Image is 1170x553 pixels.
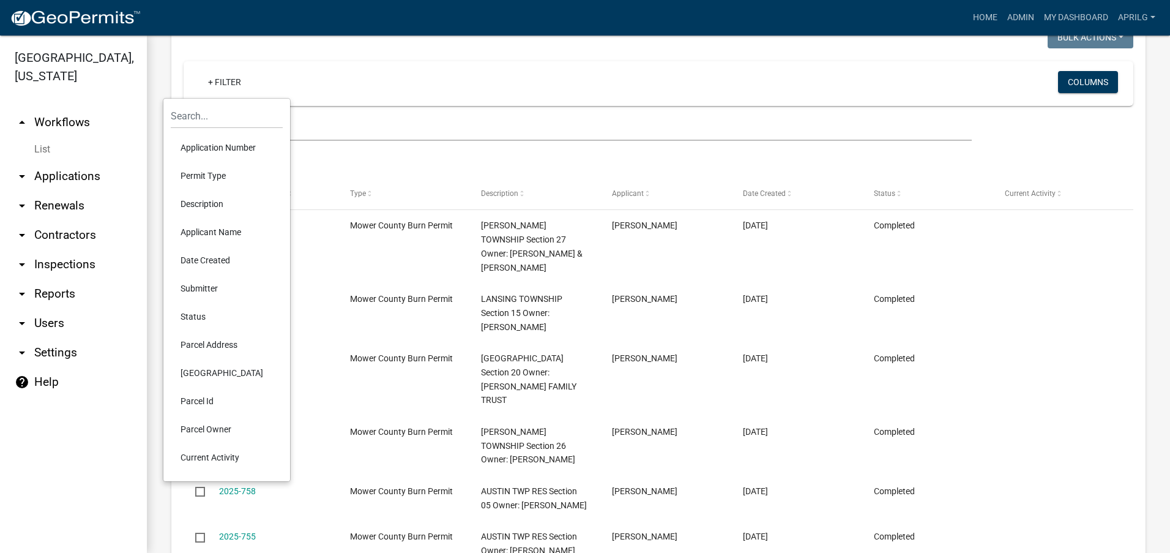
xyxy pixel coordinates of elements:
span: Completed [874,220,915,230]
span: Completed [874,353,915,363]
li: Permit Type [171,162,283,190]
span: 09/08/2025 [743,427,768,437]
i: arrow_drop_down [15,287,29,301]
i: help [15,375,29,389]
span: Completed [874,294,915,304]
i: arrow_drop_down [15,228,29,243]
span: Mower County Burn Permit [350,532,453,541]
li: Parcel Id [171,387,283,415]
span: 09/09/2025 [743,294,768,304]
span: MARSHALL TOWNSHIP Section 27 Owner: SHAW JON A & SANDRA A [481,220,583,272]
li: Status [171,303,283,331]
span: Mower County Burn Permit [350,486,453,496]
li: Application Number [171,134,283,162]
span: Mower County Burn Permit [350,220,453,230]
datatable-header-cell: Description [469,179,600,209]
span: Jon Shaw [612,220,677,230]
span: AUSTIN TWP RES Section 05 Owner: GALDAMEZ CARLOS [481,486,587,510]
a: + Filter [198,71,251,93]
span: Current Activity [1005,189,1056,198]
span: Type [350,189,366,198]
span: 09/08/2025 [743,486,768,496]
li: Applicant Name [171,218,283,246]
span: Mower County Burn Permit [350,427,453,437]
i: arrow_drop_up [15,115,29,130]
span: Mower County Burn Permit [350,353,453,363]
datatable-header-cell: Current Activity [993,179,1124,209]
datatable-header-cell: Date Created [731,179,862,209]
button: Columns [1058,71,1118,93]
span: APRIL GRABAU [612,294,677,304]
span: Status [874,189,895,198]
li: Description [171,190,283,218]
span: Mindy Williamson [612,486,677,496]
span: Completed [874,427,915,437]
span: cordell stockdale [612,427,677,437]
span: Completed [874,532,915,541]
span: APRIL GRABAU [612,353,677,363]
li: [GEOGRAPHIC_DATA] [171,359,283,387]
span: 09/08/2025 [743,353,768,363]
span: Mower County Burn Permit [350,294,453,304]
input: Search for applications [184,116,972,141]
i: arrow_drop_down [15,316,29,331]
li: Date Created [171,246,283,274]
span: 09/06/2025 [743,532,768,541]
li: Submitter [171,274,283,303]
i: arrow_drop_down [15,257,29,272]
a: Admin [1002,6,1039,29]
a: 2025-755 [219,532,256,541]
span: LANSING TOWNSHIP Section 15 Owner: PENKAVA KENNETH M [481,294,562,332]
li: Current Activity [171,443,283,472]
datatable-header-cell: Type [338,179,469,209]
a: My Dashboard [1039,6,1113,29]
span: LEROY TOWNSHIP Section 26 Owner: CLEMENT DEREK [481,427,575,465]
datatable-header-cell: Status [862,179,993,209]
i: arrow_drop_down [15,169,29,184]
i: arrow_drop_down [15,345,29,360]
button: Bulk Actions [1048,26,1133,48]
span: RED ROCK TOWNSHIP Section 20 Owner: ANNABELLE R WALDMAN FAMILY TRUST [481,353,576,405]
a: 2025-758 [219,486,256,496]
a: Home [968,6,1002,29]
span: Description [481,189,518,198]
span: Date Created [743,189,786,198]
li: Parcel Address [171,331,283,359]
li: Parcel Owner [171,415,283,443]
input: Search... [171,103,283,129]
datatable-header-cell: Applicant [600,179,731,209]
span: Completed [874,486,915,496]
span: Applicant [612,189,644,198]
span: David Arthur Rushton [612,532,677,541]
a: aprilg [1113,6,1160,29]
i: arrow_drop_down [15,198,29,213]
span: 09/09/2025 [743,220,768,230]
